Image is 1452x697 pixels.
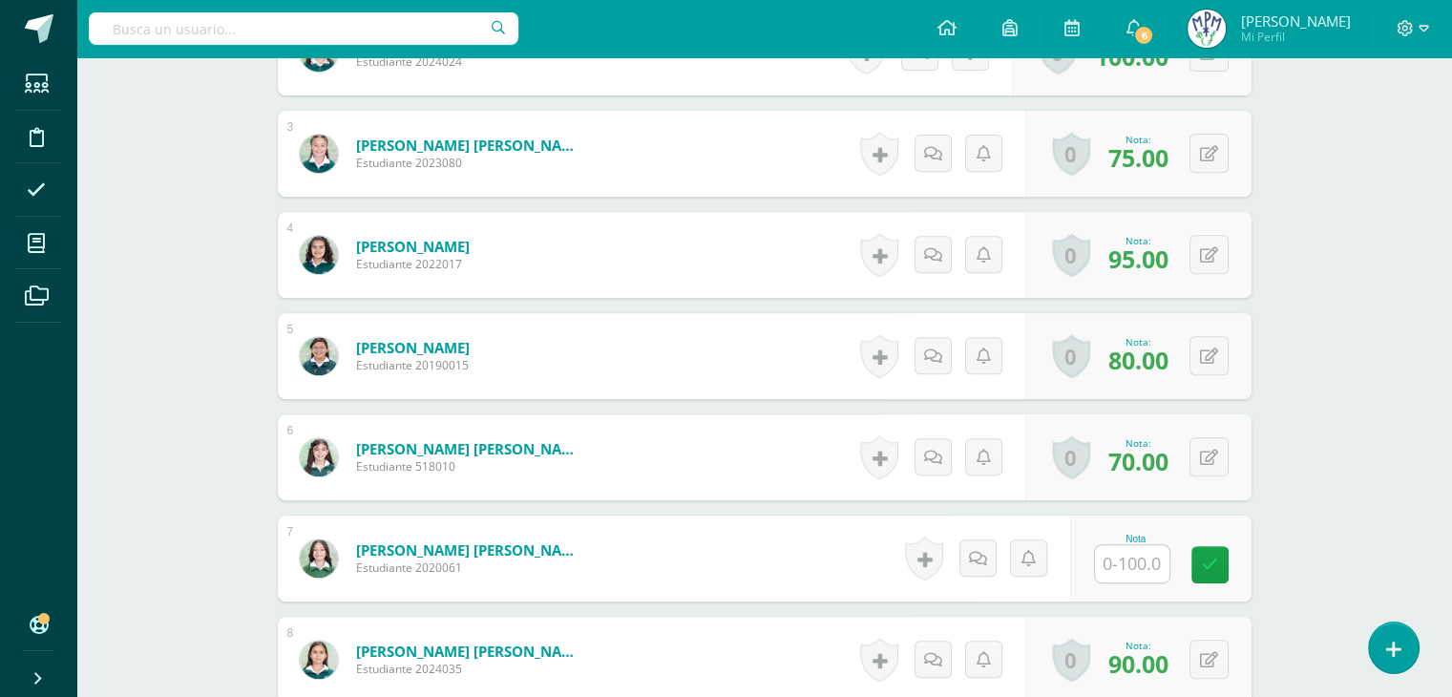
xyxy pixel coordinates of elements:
[1052,132,1090,176] a: 0
[1108,243,1168,275] span: 95.00
[1052,233,1090,277] a: 0
[1052,435,1090,479] a: 0
[356,357,470,373] span: Estudiante 20190015
[1108,436,1168,450] div: Nota:
[300,135,338,173] img: 4266ff741dbddb66229eba12e2650b66.png
[356,53,585,70] span: Estudiante 2024024
[356,458,585,475] span: Estudiante 518010
[1108,335,1168,348] div: Nota:
[356,338,470,357] a: [PERSON_NAME]
[1108,639,1168,652] div: Nota:
[89,12,518,45] input: Busca un usuario...
[1108,133,1168,146] div: Nota:
[1052,334,1090,378] a: 0
[1052,638,1090,682] a: 0
[1108,234,1168,247] div: Nota:
[356,540,585,560] a: [PERSON_NAME] [PERSON_NAME]
[1094,534,1178,544] div: Nota
[356,155,585,171] span: Estudiante 2023080
[356,661,585,677] span: Estudiante 2024035
[1240,11,1350,31] span: [PERSON_NAME]
[300,337,338,375] img: 5e09ed1b423fc39a36224ca8ec36541a.png
[1188,10,1226,48] img: 25015d6c49a5a6564cc7757376dc025e.png
[1108,141,1168,174] span: 75.00
[356,256,470,272] span: Estudiante 2022017
[1095,545,1169,582] input: 0-100.0
[300,641,338,679] img: 34a2b1cd4d3985d3746adf3c942337ce.png
[356,642,585,661] a: [PERSON_NAME] [PERSON_NAME]
[356,237,470,256] a: [PERSON_NAME]
[300,438,338,476] img: 29181e04f7d7d8af5fc525a44f54f43e.png
[300,236,338,274] img: 35c97c105cbb8ee69ac3b2a8efe4402d.png
[356,560,585,576] span: Estudiante 2020061
[1108,445,1168,477] span: 70.00
[356,439,585,458] a: [PERSON_NAME] [PERSON_NAME]
[1133,25,1154,46] span: 6
[300,539,338,578] img: 418bedbcbe5192b308e0204e4c14c8d9.png
[356,136,585,155] a: [PERSON_NAME] [PERSON_NAME]
[1108,344,1168,376] span: 80.00
[1108,647,1168,680] span: 90.00
[1240,29,1350,45] span: Mi Perfil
